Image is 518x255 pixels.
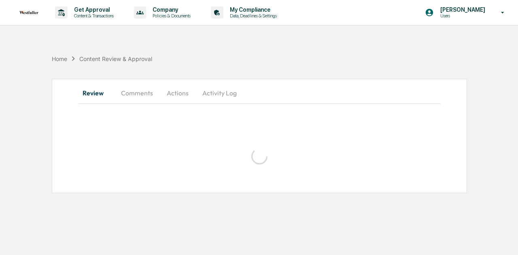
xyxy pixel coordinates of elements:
[79,55,152,62] div: Content Review & Approval
[68,6,118,13] p: Get Approval
[434,6,489,13] p: [PERSON_NAME]
[52,55,67,62] div: Home
[115,83,159,103] button: Comments
[19,11,39,14] img: logo
[223,13,281,19] p: Data, Deadlines & Settings
[223,6,281,13] p: My Compliance
[434,13,489,19] p: Users
[78,83,115,103] button: Review
[68,13,118,19] p: Content & Transactions
[146,13,195,19] p: Policies & Documents
[78,83,441,103] div: secondary tabs example
[146,6,195,13] p: Company
[196,83,243,103] button: Activity Log
[159,83,196,103] button: Actions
